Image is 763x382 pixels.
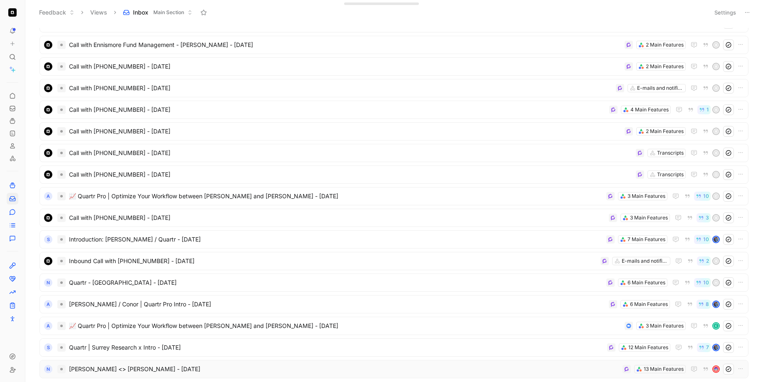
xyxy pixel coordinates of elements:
[39,252,748,270] a: logoInbound Call with [PHONE_NUMBER] - [DATE]E-mails and notifications2K
[713,64,719,69] div: K
[44,41,52,49] img: logo
[39,165,748,184] a: logoCall with [PHONE_NUMBER] - [DATE]TranscriptsO
[69,343,604,352] span: Quartr | Surrey Research x Intro - [DATE]
[713,237,719,242] img: avatar
[39,101,748,119] a: logoCall with [PHONE_NUMBER] - [DATE]4 Main Features1K
[39,317,748,335] a: A📈 Quartr Pro | Optimize Your Workflow between [PERSON_NAME] and [PERSON_NAME] - [DATE]3 Main Fea...
[713,215,719,221] div: K
[39,274,748,292] a: NQuartr - [GEOGRAPHIC_DATA] - [DATE]6 Main Features10H
[694,192,711,201] button: 10
[44,365,52,373] div: N
[657,149,684,157] div: Transcripts
[39,295,748,313] a: A[PERSON_NAME] / Conor | Quartr Pro Intro - [DATE]6 Main Features8avatar
[703,237,709,242] span: 10
[153,8,184,17] span: Main Section
[622,257,668,265] div: E-mails and notifications
[44,62,52,71] img: logo
[706,259,709,264] span: 2
[630,214,668,222] div: 3 Main Features
[39,36,748,54] a: logoCall with Ennismore Fund Management - [PERSON_NAME] - [DATE]2 Main FeaturesK
[69,83,613,93] span: Call with [PHONE_NUMBER] - [DATE]
[713,42,719,48] div: K
[711,7,740,18] button: Settings
[713,150,719,156] div: K
[39,187,748,205] a: A📈 Quartr Pro | Optimize Your Workflow between [PERSON_NAME] and [PERSON_NAME] - [DATE]3 Main Fea...
[646,62,684,71] div: 2 Main Features
[44,214,52,222] img: logo
[703,194,709,199] span: 10
[694,278,711,287] button: 10
[69,40,621,50] span: Call with Ennismore Fund Management - [PERSON_NAME] - [DATE]
[630,106,669,114] div: 4 Main Features
[713,280,719,286] div: H
[69,191,603,201] span: 📈 Quartr Pro | Optimize Your Workflow between [PERSON_NAME] and [PERSON_NAME] - [DATE]
[646,41,684,49] div: 2 Main Features
[44,300,52,308] div: A
[713,345,719,350] img: avatar
[628,278,665,287] div: 6 Main Features
[713,193,719,199] div: c
[69,62,621,71] span: Call with [PHONE_NUMBER] - [DATE]
[44,235,52,244] div: S
[86,6,111,19] button: Views
[69,278,603,288] span: Quartr - [GEOGRAPHIC_DATA] - [DATE]
[69,364,619,374] span: [PERSON_NAME] <> [PERSON_NAME] - [DATE]
[713,301,719,307] img: avatar
[706,107,709,112] span: 1
[706,302,709,307] span: 8
[39,57,748,76] a: logoCall with [PHONE_NUMBER] - [DATE]2 Main FeaturesK
[713,258,719,264] div: K
[44,106,52,114] img: logo
[69,321,621,331] span: 📈 Quartr Pro | Optimize Your Workflow between [PERSON_NAME] and [PERSON_NAME] - [DATE]
[713,128,719,134] div: K
[703,280,709,285] span: 10
[133,8,148,17] span: Inbox
[44,343,52,352] div: S
[44,278,52,287] div: N
[39,360,748,378] a: N[PERSON_NAME] <> [PERSON_NAME] - [DATE]13 Main Featuresavatar
[69,126,621,136] span: Call with [PHONE_NUMBER] - [DATE]
[8,8,17,17] img: Quartr
[44,149,52,157] img: logo
[706,345,709,350] span: 7
[44,84,52,92] img: logo
[713,323,719,329] div: C
[39,144,748,162] a: logoCall with [PHONE_NUMBER] - [DATE]TranscriptsK
[644,365,684,373] div: 13 Main Features
[646,127,684,136] div: 2 Main Features
[39,230,748,249] a: SIntroduction: [PERSON_NAME] / Quartr - [DATE]7 Main Features10avatar
[44,170,52,179] img: logo
[630,300,668,308] div: 6 Main Features
[697,300,711,309] button: 8
[646,322,684,330] div: 3 Main Features
[628,192,665,200] div: 3 Main Features
[69,105,606,115] span: Call with [PHONE_NUMBER] - [DATE]
[628,343,668,352] div: 12 Main Features
[713,366,719,372] img: avatar
[697,256,711,266] button: 2
[7,7,18,18] button: Quartr
[713,85,719,91] div: K
[69,256,597,266] span: Inbound Call with [PHONE_NUMBER] - [DATE]
[706,215,709,220] span: 3
[637,84,684,92] div: E-mails and notifications
[694,235,711,244] button: 10
[697,213,711,222] button: 3
[119,6,196,19] button: InboxMain Section
[39,209,748,227] a: logoCall with [PHONE_NUMBER] - [DATE]3 Main Features3K
[713,107,719,113] div: K
[697,105,711,114] button: 1
[713,172,719,177] div: O
[44,192,52,200] div: A
[39,79,748,97] a: logoCall with [PHONE_NUMBER] - [DATE]E-mails and notificationsK
[69,299,605,309] span: [PERSON_NAME] / Conor | Quartr Pro Intro - [DATE]
[657,170,684,179] div: Transcripts
[39,338,748,357] a: SQuartr | Surrey Research x Intro - [DATE]12 Main Features7avatar
[69,213,605,223] span: Call with [PHONE_NUMBER] - [DATE]
[44,322,52,330] div: A
[69,148,633,158] span: Call with [PHONE_NUMBER] - [DATE]
[44,257,52,265] img: logo
[697,343,711,352] button: 7
[69,234,603,244] span: Introduction: [PERSON_NAME] / Quartr - [DATE]
[39,122,748,140] a: logoCall with [PHONE_NUMBER] - [DATE]2 Main FeaturesK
